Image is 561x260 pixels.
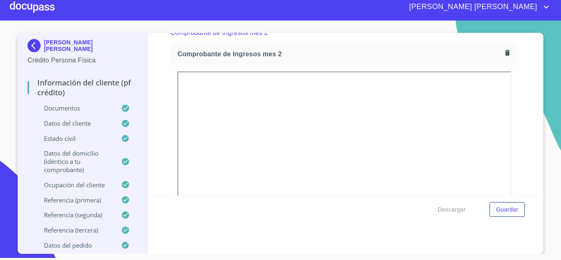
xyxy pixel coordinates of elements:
[438,205,466,215] span: Descargar
[28,119,121,127] p: Datos del cliente
[28,181,121,189] p: Ocupación del Cliente
[28,55,138,65] p: Crédito Persona Física
[28,104,121,112] p: Documentos
[28,196,121,204] p: Referencia (primera)
[28,78,138,97] p: Información del cliente (PF crédito)
[170,28,268,38] p: Comprobante de Ingresos mes 2
[28,149,121,174] p: Datos del domicilio (idéntico a tu comprobante)
[28,39,138,55] div: [PERSON_NAME] [PERSON_NAME]
[435,202,469,217] button: Descargar
[177,50,502,58] span: Comprobante de Ingresos mes 2
[28,39,44,52] img: Docupass spot blue
[44,39,138,52] p: [PERSON_NAME] [PERSON_NAME]
[490,202,525,217] button: Guardar
[28,241,121,249] p: Datos del pedido
[403,0,551,14] button: account of current user
[28,226,121,234] p: Referencia (tercera)
[28,211,121,219] p: Referencia (segunda)
[403,0,541,14] span: [PERSON_NAME] [PERSON_NAME]
[28,134,121,143] p: Estado Civil
[496,205,518,215] span: Guardar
